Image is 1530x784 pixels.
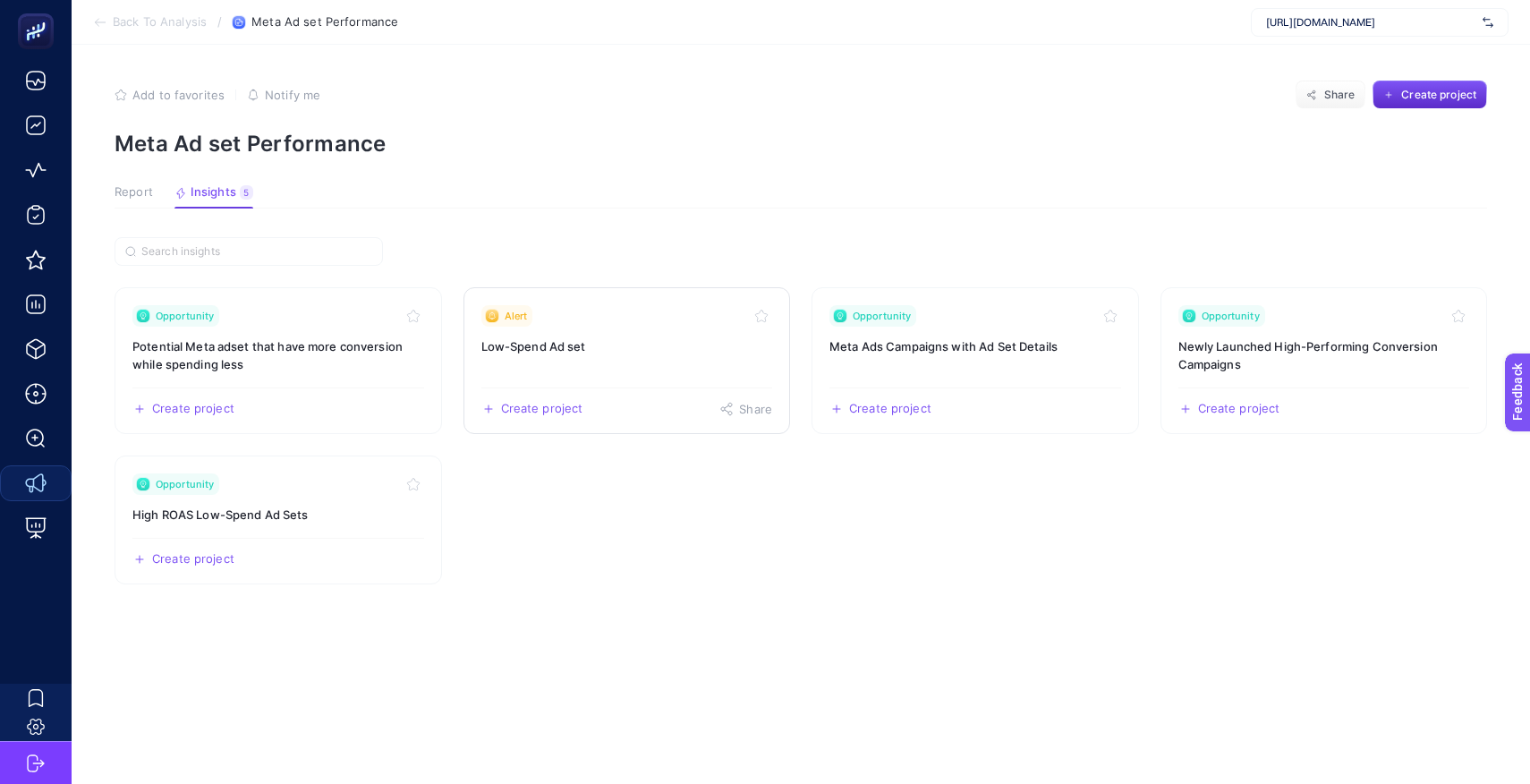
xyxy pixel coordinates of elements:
button: Create a new project based on this insight [829,402,931,416]
span: Create project [152,552,234,567]
h3: Insight title [132,506,424,524]
a: View insight titled [812,287,1139,434]
span: Create project [849,402,931,416]
span: Opportunity [156,477,214,491]
input: Search [141,245,372,259]
span: Create project [152,402,234,416]
button: Notify me [247,88,320,102]
a: View insight titled [115,287,442,434]
button: Create project [1373,81,1487,109]
span: Share [739,402,772,416]
span: Alert [505,309,528,323]
a: View insight titled [115,456,442,584]
span: Add to favorites [132,88,225,102]
span: Share [1324,88,1356,102]
h3: Insight title [481,337,773,355]
h3: Insight title [132,337,424,373]
button: Add to favorites [115,88,225,102]
img: svg%3e [1483,13,1493,31]
a: View insight titled [463,287,791,434]
span: Opportunity [1202,309,1260,323]
span: Meta Ad set Performance [251,15,398,30]
span: Feedback [11,5,68,20]
span: Create project [1198,402,1280,416]
span: / [217,14,222,29]
a: View insight titled [1160,287,1488,434]
span: Back To Analysis [113,15,207,30]
span: Opportunity [156,309,214,323]
span: Create project [1401,88,1476,102]
h3: Insight title [829,337,1121,355]
h3: Insight title [1178,337,1470,373]
button: Toggle favorite [751,305,772,327]
section: Insight Packages [115,287,1487,584]
span: Report [115,185,153,200]
button: Share [1296,81,1365,109]
button: Create a new project based on this insight [481,402,583,416]
span: [URL][DOMAIN_NAME] [1266,15,1475,30]
span: Insights [191,185,236,200]
button: Create a new project based on this insight [132,552,234,567]
button: Toggle favorite [403,305,424,327]
button: Create a new project based on this insight [1178,402,1280,416]
button: Toggle favorite [1100,305,1121,327]
p: Meta Ad set Performance [115,131,1487,157]
button: Toggle favorite [1448,305,1469,327]
span: Opportunity [853,309,911,323]
button: Create a new project based on this insight [132,402,234,416]
button: Share this insight [719,402,772,416]
span: Notify me [265,88,320,102]
span: Create project [501,402,583,416]
div: 5 [240,185,253,200]
button: Toggle favorite [403,473,424,495]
